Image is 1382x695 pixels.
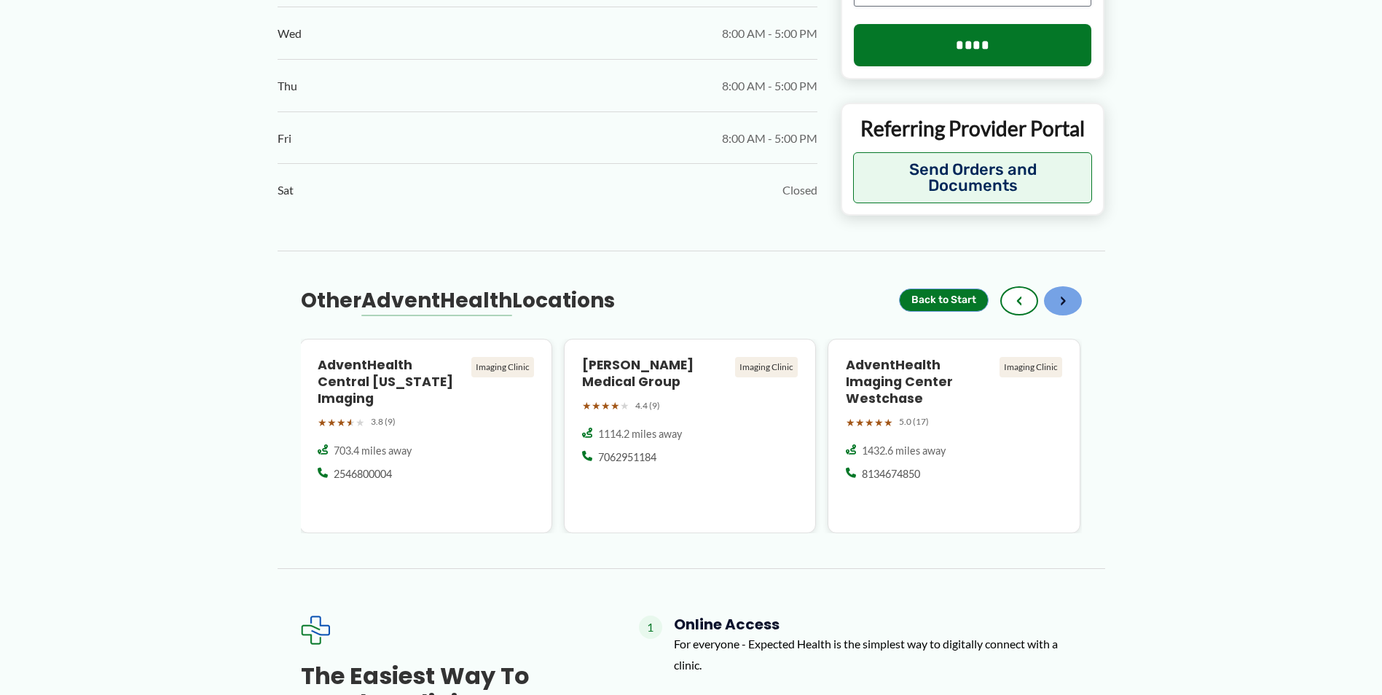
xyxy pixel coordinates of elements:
[318,413,327,432] span: ★
[899,288,989,312] button: Back to Start
[828,339,1080,533] a: AdventHealth Imaging Center Westchase Imaging Clinic ★★★★★ 5.0 (17) 1432.6 miles away 8134674850
[278,23,302,44] span: Wed
[356,413,365,432] span: ★
[846,413,855,432] span: ★
[601,396,610,415] span: ★
[361,286,512,315] span: AdventHealth
[782,179,817,201] span: Closed
[278,179,294,201] span: Sat
[598,427,682,441] span: 1114.2 miles away
[722,75,817,97] span: 8:00 AM - 5:00 PM
[1060,292,1066,310] span: ›
[722,23,817,44] span: 8:00 AM - 5:00 PM
[346,413,356,432] span: ★
[862,444,946,458] span: 1432.6 miles away
[582,396,592,415] span: ★
[635,398,660,414] span: 4.4 (9)
[334,444,412,458] span: 703.4 miles away
[371,414,396,430] span: 3.8 (9)
[327,413,337,432] span: ★
[1000,286,1038,315] button: ‹
[862,467,920,482] span: 8134674850
[639,616,662,639] span: 1
[1044,286,1082,315] button: ›
[722,127,817,149] span: 8:00 AM - 5:00 PM
[334,467,392,482] span: 2546800004
[582,357,730,390] h4: [PERSON_NAME] Medical Group
[853,115,1093,141] p: Referring Provider Portal
[865,413,874,432] span: ★
[318,357,466,407] h4: AdventHealth Central [US_STATE] Imaging
[855,413,865,432] span: ★
[564,339,817,533] a: [PERSON_NAME] Medical Group Imaging Clinic ★★★★★ 4.4 (9) 1114.2 miles away 7062951184
[874,413,884,432] span: ★
[1016,292,1022,310] span: ‹
[278,75,297,97] span: Thu
[337,413,346,432] span: ★
[610,396,620,415] span: ★
[735,357,798,377] div: Imaging Clinic
[620,396,629,415] span: ★
[471,357,534,377] div: Imaging Clinic
[598,450,656,465] span: 7062951184
[592,396,601,415] span: ★
[674,633,1082,676] p: For everyone - Expected Health is the simplest way to digitally connect with a clinic.
[299,339,552,533] a: AdventHealth Central [US_STATE] Imaging Imaging Clinic ★★★★★ 3.8 (9) 703.4 miles away 2546800004
[899,414,929,430] span: 5.0 (17)
[301,616,330,645] img: Expected Healthcare Logo
[301,288,615,314] h3: Other Locations
[884,413,893,432] span: ★
[853,152,1093,203] button: Send Orders and Documents
[846,357,994,407] h4: AdventHealth Imaging Center Westchase
[278,127,291,149] span: Fri
[1000,357,1062,377] div: Imaging Clinic
[674,616,1082,633] h4: Online Access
